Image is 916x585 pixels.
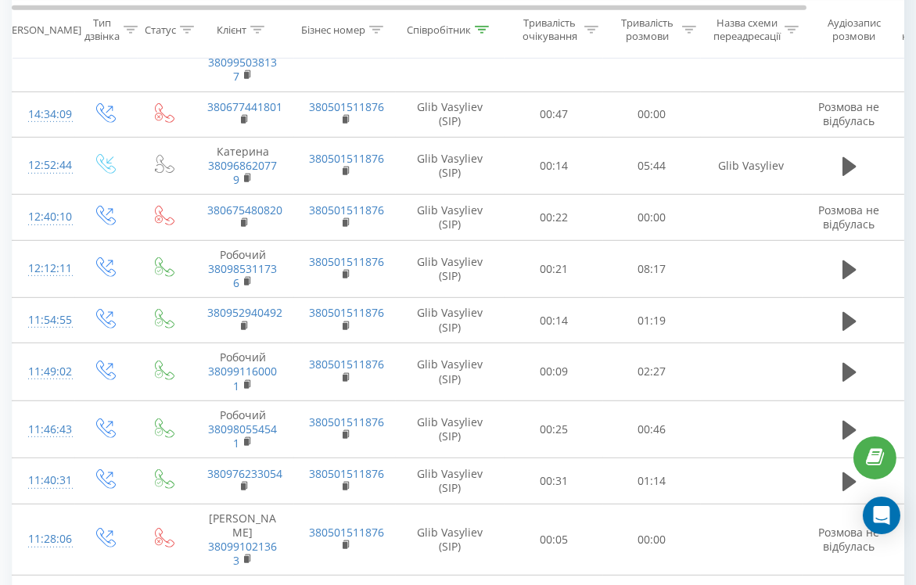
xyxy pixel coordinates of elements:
td: 00:00 [603,92,701,137]
td: 00:00 [603,504,701,576]
a: 380501511876 [310,203,385,217]
td: 00:25 [505,400,603,458]
span: Розмова не відбулась [819,99,880,128]
td: Glib Vasyliev (SIP) [396,298,505,343]
div: Тип дзвінка [84,16,120,43]
a: 380501511876 [310,99,385,114]
a: 380501511876 [310,254,385,269]
a: 380501511876 [310,415,385,429]
td: 00:21 [505,240,603,298]
td: Glib Vasyliev (SIP) [396,400,505,458]
a: 380675480820 [208,203,283,217]
a: 380976233054 [208,466,283,481]
a: 380968620779 [209,158,278,187]
td: 00:14 [505,298,603,343]
div: Open Intercom Messenger [863,497,900,534]
a: 380501511876 [310,357,385,371]
div: 12:40:10 [28,202,59,232]
td: 00:31 [505,458,603,504]
div: Тривалість очікування [519,16,580,43]
td: Glib Vasyliev (SIP) [396,240,505,298]
a: 380991021363 [209,539,278,568]
div: Аудіозапис розмови [816,16,892,43]
div: 11:28:06 [28,524,59,554]
a: 380677441801 [208,99,283,114]
div: 12:12:11 [28,253,59,284]
td: Glib Vasyliev (SIP) [396,195,505,240]
div: Тривалість розмови [616,16,678,43]
td: 00:22 [505,195,603,240]
a: 380501511876 [310,151,385,166]
td: 00:47 [505,92,603,137]
td: 05:44 [603,137,701,195]
a: 380985311736 [209,261,278,290]
td: Робочий [192,240,294,298]
div: 12:52:44 [28,150,59,181]
td: 08:17 [603,240,701,298]
td: Робочий [192,343,294,401]
td: Glib Vasyliev (SIP) [396,504,505,576]
div: Назва схеми переадресації [713,16,781,43]
td: 00:00 [603,195,701,240]
a: 380995038137 [209,55,278,84]
div: 11:54:55 [28,305,59,336]
td: 00:05 [505,504,603,576]
td: [PERSON_NAME] [192,504,294,576]
a: 380501511876 [310,305,385,320]
div: Статус [145,23,176,36]
td: Glib Vasyliev (SIP) [396,92,505,137]
div: 11:46:43 [28,415,59,445]
div: 11:40:31 [28,465,59,496]
td: 01:14 [603,458,701,504]
div: 14:34:09 [28,99,59,130]
a: 380501511876 [310,466,385,481]
a: 380991160001 [209,364,278,393]
td: 00:09 [505,343,603,401]
td: 02:27 [603,343,701,401]
td: Glib Vasyliev (SIP) [396,137,505,195]
td: Glib Vasyliev [701,137,803,195]
td: Glib Vasyliev (SIP) [396,458,505,504]
a: 380501511876 [310,525,385,540]
td: 00:46 [603,400,701,458]
div: Клієнт [217,23,246,36]
div: Бізнес номер [301,23,365,36]
span: Розмова не відбулась [819,525,880,554]
span: Розмова не відбулась [819,203,880,231]
div: 11:49:02 [28,357,59,387]
td: 00:14 [505,137,603,195]
td: 01:19 [603,298,701,343]
td: Катерина [192,137,294,195]
div: [PERSON_NAME] [2,23,81,36]
a: 380980554541 [209,422,278,450]
div: Співробітник [407,23,471,36]
td: Glib Vasyliev (SIP) [396,343,505,401]
a: 380952940492 [208,305,283,320]
td: Робочий [192,400,294,458]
